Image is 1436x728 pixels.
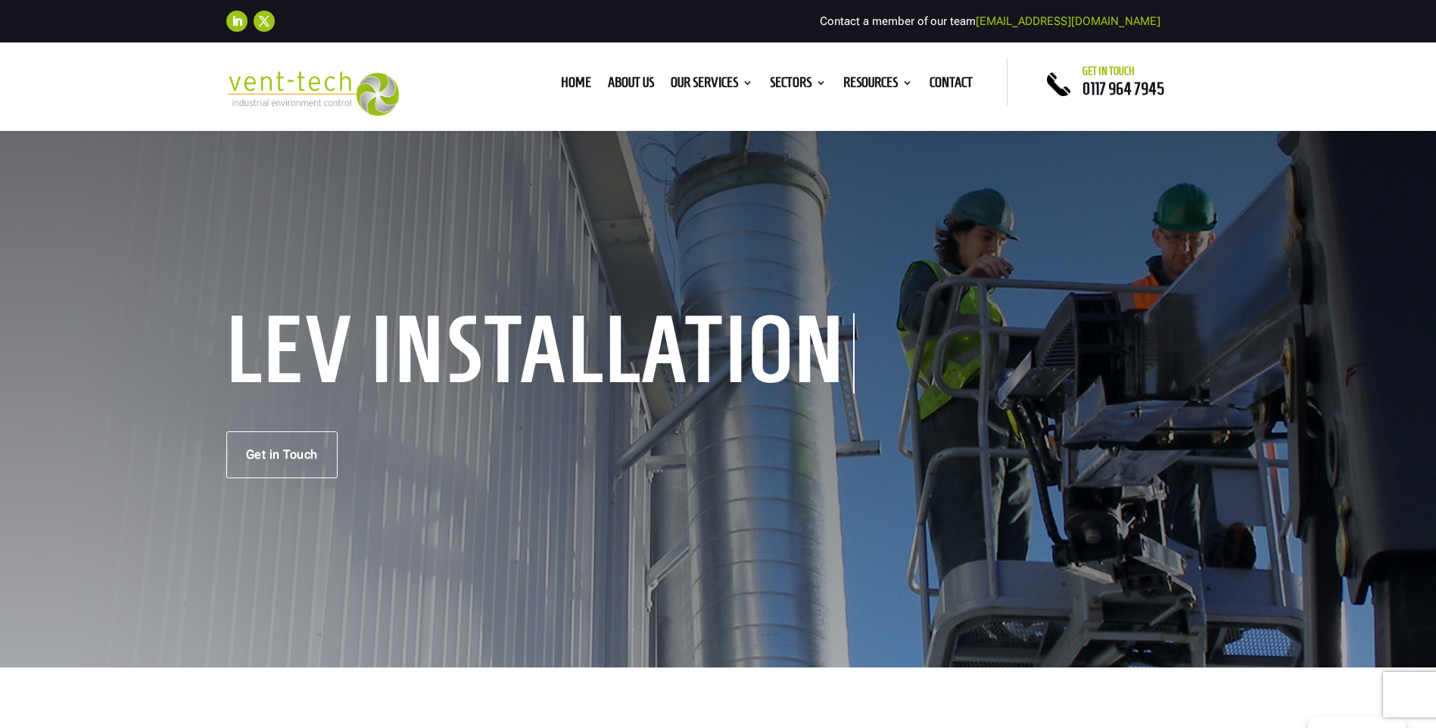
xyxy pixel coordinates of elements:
[226,11,248,32] a: Follow on LinkedIn
[608,77,654,94] a: About us
[1082,65,1135,77] span: Get in touch
[671,77,753,94] a: Our Services
[561,77,591,94] a: Home
[226,313,855,394] h1: LEV Installation
[976,14,1160,28] a: [EMAIL_ADDRESS][DOMAIN_NAME]
[226,431,338,478] a: Get in Touch
[820,14,1160,28] span: Contact a member of our team
[1082,79,1164,98] a: 0117 964 7945
[843,77,913,94] a: Resources
[770,77,827,94] a: Sectors
[254,11,275,32] a: Follow on X
[930,77,973,94] a: Contact
[226,71,400,116] img: 2023-09-27T08_35_16.549ZVENT-TECH---Clear-background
